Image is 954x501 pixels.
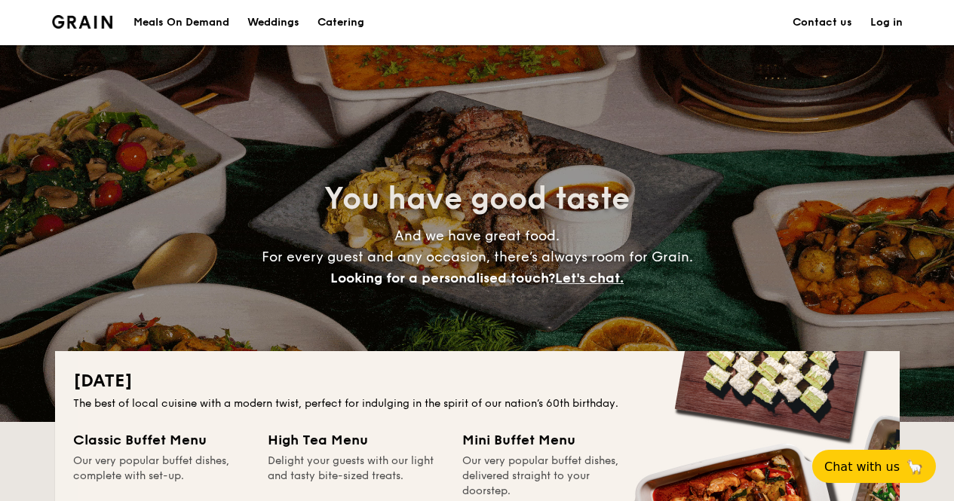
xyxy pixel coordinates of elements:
[324,181,630,217] span: You have good taste
[906,458,924,475] span: 🦙
[52,15,113,29] a: Logotype
[555,270,624,286] span: Let's chat.
[52,15,113,29] img: Grain
[73,454,250,499] div: Our very popular buffet dishes, complete with set-up.
[73,429,250,451] div: Classic Buffet Menu
[462,429,639,451] div: Mini Buffet Menu
[462,454,639,499] div: Our very popular buffet dishes, delivered straight to your doorstep.
[262,228,693,286] span: And we have great food. For every guest and any occasion, there’s always room for Grain.
[824,460,900,474] span: Chat with us
[330,270,555,286] span: Looking for a personalised touch?
[73,369,882,393] h2: [DATE]
[812,450,936,483] button: Chat with us🦙
[268,429,444,451] div: High Tea Menu
[268,454,444,499] div: Delight your guests with our light and tasty bite-sized treats.
[73,396,882,411] div: The best of local cuisine with a modern twist, perfect for indulging in the spirit of our nation’...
